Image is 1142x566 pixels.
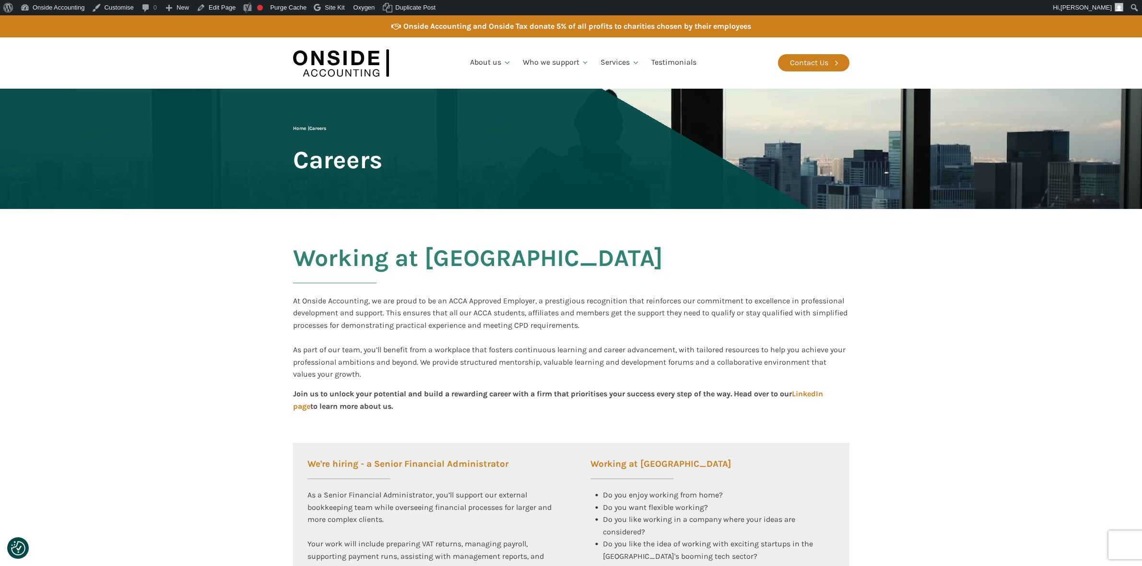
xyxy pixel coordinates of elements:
span: Do you enjoy working from home? [603,490,723,499]
div: Join us to unlock your potential and build a rewarding career with a firm that prioritises your s... [293,388,849,424]
h3: Working at [GEOGRAPHIC_DATA] [590,460,731,479]
h2: Working at [GEOGRAPHIC_DATA] [293,245,663,295]
span: Do you like the idea of working with exciting startups in the [GEOGRAPHIC_DATA]'s booming tech se... [603,539,815,561]
a: LinkedIn page [293,389,823,411]
div: Contact Us [790,57,828,69]
span: Site Kit [325,4,344,11]
a: Testimonials [646,46,702,79]
span: [PERSON_NAME] [1060,4,1112,11]
div: Onside Accounting and Onside Tax donate 5% of all profits to charities chosen by their employees [403,20,751,33]
img: Onside Accounting [293,45,389,81]
span: Careers [309,126,326,131]
span: Do you like working in a company where your ideas are considered? [603,515,797,536]
img: Revisit consent button [11,541,25,555]
span: Do you want flexible working? [603,503,708,512]
a: Services [595,46,646,79]
span: | [293,126,326,131]
a: Contact Us [778,54,849,71]
a: Home [293,126,306,131]
a: Who we support [517,46,595,79]
span: Careers [293,147,382,173]
div: Focus keyphrase not set [257,5,263,11]
button: Consent Preferences [11,541,25,555]
div: At Onside Accounting, we are proud to be an ACCA Approved Employer, a prestigious recognition tha... [293,295,849,381]
a: About us [464,46,517,79]
h3: We're hiring - a Senior Financial Administrator [307,460,508,479]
